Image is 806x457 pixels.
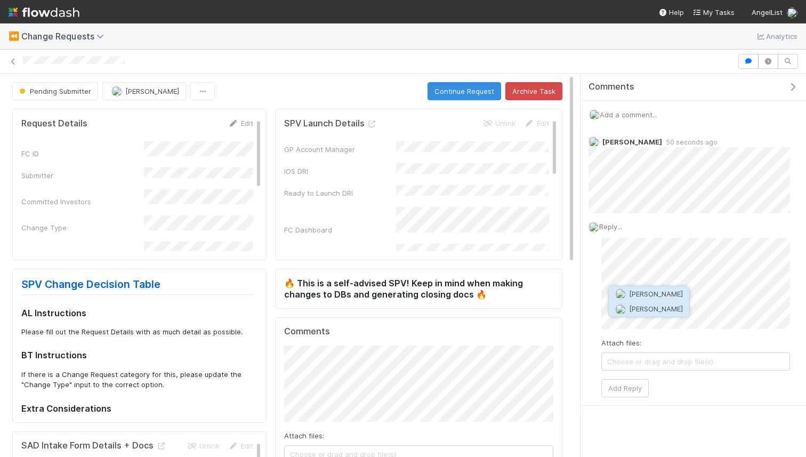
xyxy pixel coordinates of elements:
div: GP Account Manager [284,144,396,155]
img: avatar_b18de8e2-1483-4e81-aa60-0a3d21592880.png [615,304,626,315]
div: FC Dashboard [284,225,396,235]
label: Attach files: [284,430,324,441]
label: Attach files: [601,338,641,348]
span: My Tasks [692,8,735,17]
p: If there is a Change Request category for this, please update the "Change Type" input to the corr... [21,370,253,390]
h5: Comments [284,326,553,337]
h5: SAD Intake Form Details + Docs [21,440,166,451]
span: Comments [589,82,634,92]
span: Change Requests [21,31,109,42]
div: Lead Syndicate [284,251,396,261]
img: avatar_0a9e60f7-03da-485c-bb15-a40c44fcec20.png [589,109,600,120]
button: [PERSON_NAME] [609,301,689,316]
img: avatar_b18de8e2-1483-4e81-aa60-0a3d21592880.png [589,137,599,147]
h3: Extra Considerations [21,403,253,414]
div: Committed Investors [21,196,144,207]
span: AngelList [752,8,783,17]
span: [PERSON_NAME] [602,138,662,146]
span: 50 seconds ago [662,138,718,146]
span: Reply... [599,222,622,231]
span: [PERSON_NAME] [629,304,683,313]
img: avatar_d6b50140-ca82-482e-b0bf-854821fc5d82.png [615,288,626,299]
div: Submitter [21,170,144,181]
div: FC ID [21,148,144,159]
img: avatar_0a9e60f7-03da-485c-bb15-a40c44fcec20.png [787,7,797,18]
a: Analytics [755,30,797,43]
h5: Request Details [21,118,87,129]
button: Pending Submitter [12,82,98,100]
span: Add a comment... [600,110,657,119]
a: SPV Change Decision Table [21,278,160,291]
div: Help [658,7,684,18]
a: Unlink [482,119,515,127]
img: avatar_b18de8e2-1483-4e81-aa60-0a3d21592880.png [111,86,122,97]
a: My Tasks [692,7,735,18]
span: Pending Submitter [17,87,91,95]
h3: AL Instructions [21,308,253,318]
div: Ready to Launch DRI [284,188,396,198]
a: Unlink [187,442,220,450]
h5: SPV Launch Details [284,118,377,129]
a: Edit [524,119,549,127]
img: logo-inverted-e16ddd16eac7371096b0.svg [9,3,79,21]
a: Edit [228,442,253,450]
div: Change Type [21,222,144,233]
a: Edit [228,119,253,127]
div: IOS DRI [284,166,396,177]
button: Add Reply [601,379,649,397]
button: [PERSON_NAME] [609,286,689,301]
button: [PERSON_NAME] [102,82,186,100]
span: ⏪ [9,31,19,41]
img: avatar_0a9e60f7-03da-485c-bb15-a40c44fcec20.png [589,222,599,232]
button: Archive Task [505,82,562,100]
button: Continue Request [428,82,501,100]
span: Choose or drag and drop file(s) [602,353,789,370]
h3: BT Instructions [21,350,253,360]
span: [PERSON_NAME] [629,290,683,298]
span: [PERSON_NAME] [125,87,179,95]
h3: 🔥 This is a self-advised SPV! Keep in mind when making changes to DBs and generating closing docs 🔥 [284,278,553,300]
p: Please fill out the Request Details with as much detail as possible. [21,327,253,338]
